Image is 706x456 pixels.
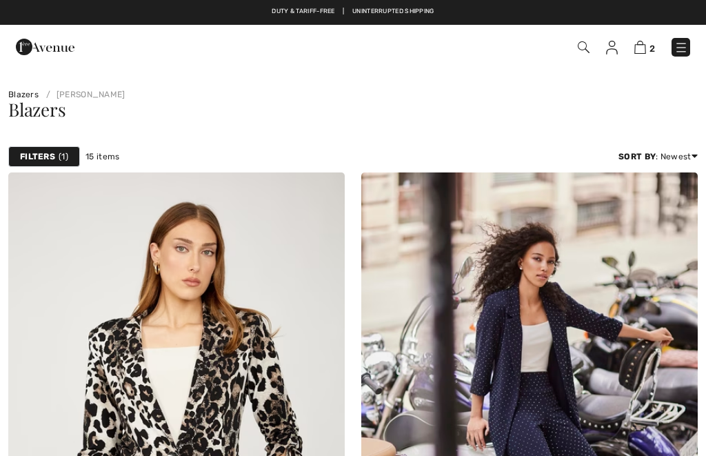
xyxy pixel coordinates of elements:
[618,152,656,161] strong: Sort By
[8,90,39,99] a: Blazers
[649,43,655,54] span: 2
[634,41,646,54] img: Shopping Bag
[16,33,74,61] img: 1ère Avenue
[618,150,698,163] div: : Newest
[41,90,125,99] a: [PERSON_NAME]
[674,41,688,54] img: Menu
[20,150,55,163] strong: Filters
[59,150,68,163] span: 1
[578,41,589,53] img: Search
[8,97,65,121] span: Blazers
[16,39,74,52] a: 1ère Avenue
[634,39,655,55] a: 2
[85,150,119,163] span: 15 items
[606,41,618,54] img: My Info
